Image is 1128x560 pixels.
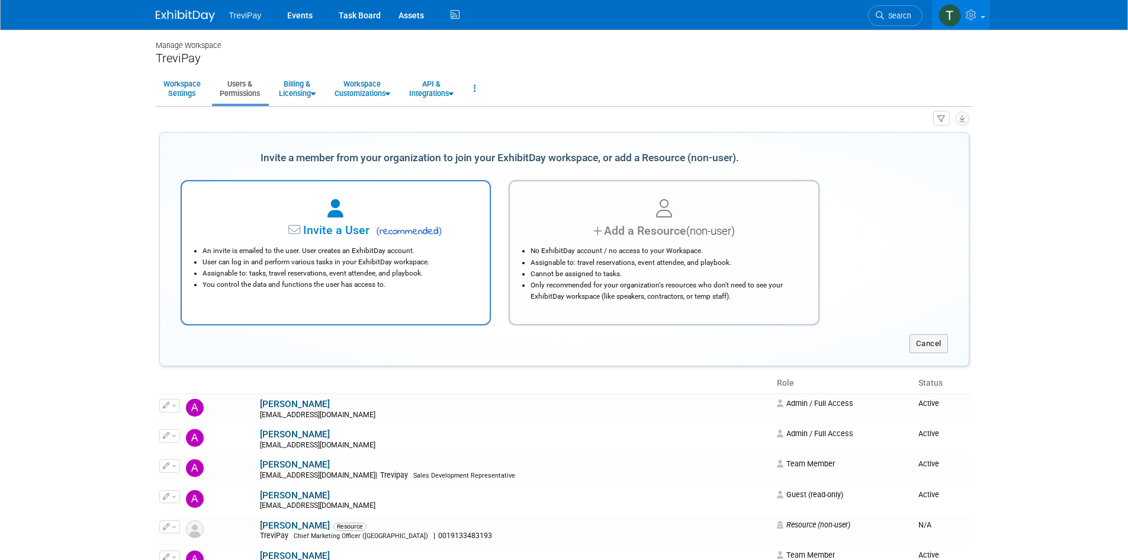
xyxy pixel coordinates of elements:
span: recommended [372,225,442,239]
span: Active [918,429,939,438]
span: Admin / Full Access [777,429,853,438]
a: [PERSON_NAME] [260,399,330,409]
button: Cancel [910,334,948,353]
span: Team Member [777,551,835,559]
img: Alissa Liotti [186,490,204,508]
th: Status [914,373,969,393]
a: WorkspaceCustomizations [327,74,398,103]
span: | [375,471,377,479]
span: Admin / Full Access [777,399,853,408]
li: An invite is emailed to the user. User creates an ExhibitDay account. [203,245,475,257]
span: (non-user) [686,225,735,238]
div: [EMAIL_ADDRESS][DOMAIN_NAME] [260,441,770,450]
th: Role [772,373,914,393]
span: Active [918,551,939,559]
li: Assignable to: travel reservations, event attendee, and playbook. [531,257,804,268]
a: [PERSON_NAME] [260,520,330,531]
img: Resource [186,520,204,538]
img: Adam Knoblauch [186,429,204,447]
span: Active [918,490,939,499]
span: Search [884,11,911,20]
img: ExhibitDay [156,10,215,22]
li: Assignable to: tasks, travel reservations, event attendee, and playbook. [203,268,475,279]
div: [EMAIL_ADDRESS][DOMAIN_NAME] [260,471,770,481]
div: Add a Resource [525,222,804,239]
a: API &Integrations [401,74,461,103]
span: Active [918,399,939,408]
span: TreviPay [229,11,262,20]
span: 0019133483193 [435,532,496,540]
img: Tara DePaepe [939,4,961,27]
li: You control the data and functions the user has access to. [203,279,475,290]
a: Billing &Licensing [271,74,323,103]
span: Invite a User [229,223,369,237]
a: [PERSON_NAME] [260,459,330,470]
span: Active [918,459,939,468]
span: N/A [918,520,931,529]
li: Cannot be assigned to tasks. [531,268,804,280]
span: Chief Marketing Officer ([GEOGRAPHIC_DATA]) [294,532,428,540]
div: Invite a member from your organization to join your ExhibitDay workspace, or add a Resource (non-... [181,145,820,171]
a: Search [868,5,923,26]
a: WorkspaceSettings [156,74,208,103]
span: ( [376,225,380,236]
span: Sales Development Representative [413,472,515,479]
li: Only recommended for your organization's resources who don't need to see your ExhibitDay workspac... [531,280,804,302]
span: ) [439,225,442,236]
img: Abby Vagle [186,399,204,417]
img: Alen Lovric [186,459,204,477]
a: Users &Permissions [212,74,268,103]
span: Resource (non-user) [777,520,850,529]
li: User can log in and perform various tasks in your ExhibitDay workspace. [203,257,475,268]
div: [EMAIL_ADDRESS][DOMAIN_NAME] [260,501,770,511]
span: | [433,532,435,540]
span: Team Member [777,459,835,468]
span: Guest (read-only) [777,490,843,499]
a: [PERSON_NAME] [260,429,330,440]
span: Resource [333,523,367,531]
div: Manage Workspace [156,30,973,51]
div: TreviPay [156,51,973,66]
span: Trevipay [377,471,412,479]
li: No ExhibitDay account / no access to your Workspace. [531,245,804,257]
div: [EMAIL_ADDRESS][DOMAIN_NAME] [260,411,770,420]
a: [PERSON_NAME] [260,490,330,501]
span: TreviPay [260,532,292,540]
